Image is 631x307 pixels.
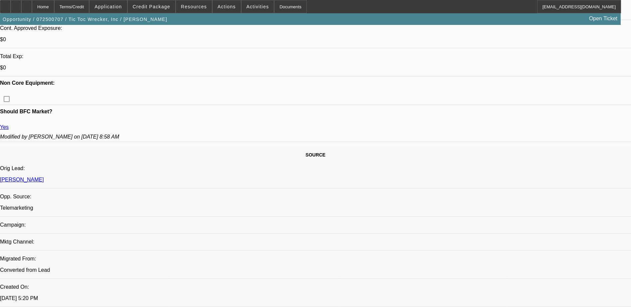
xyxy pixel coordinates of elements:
span: Activities [246,4,269,9]
button: Actions [213,0,241,13]
a: Open Ticket [586,13,620,24]
button: Activities [241,0,274,13]
button: Application [89,0,127,13]
span: Opportunity / 072500707 / Tic Toc Wrecker, Inc / [PERSON_NAME] [3,17,167,22]
button: Resources [176,0,212,13]
span: SOURCE [306,152,326,157]
span: Credit Package [133,4,170,9]
span: Resources [181,4,207,9]
span: Actions [218,4,236,9]
span: Application [94,4,122,9]
button: Credit Package [128,0,175,13]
